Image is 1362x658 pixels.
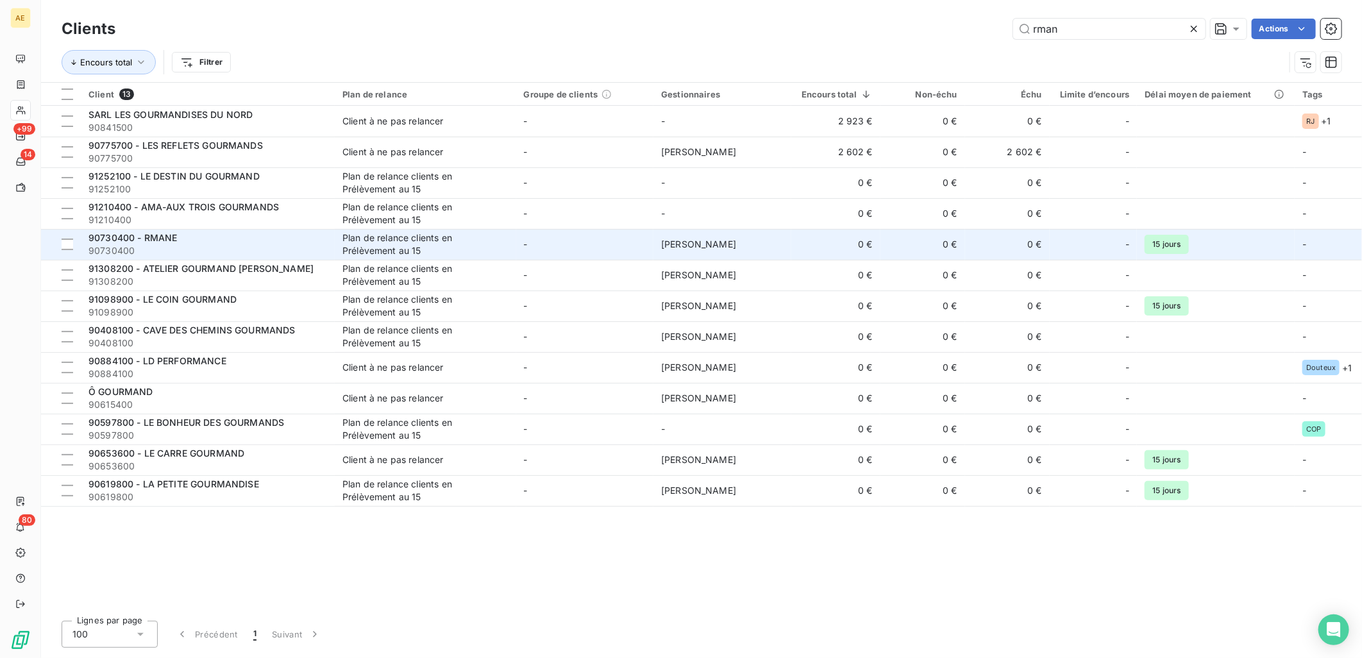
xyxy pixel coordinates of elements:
[88,140,263,151] span: 90775700 - LES REFLETS GOURMANDS
[1125,361,1129,374] span: -
[880,198,965,229] td: 0 €
[791,383,880,414] td: 0 €
[10,630,31,650] img: Logo LeanPay
[965,260,1050,291] td: 0 €
[80,57,132,67] span: Encours total
[661,423,665,434] span: -
[1145,89,1287,99] div: Délai moyen de paiement
[88,417,284,428] span: 90597800 - LE BONHEUR DES GOURMANDS
[524,239,528,249] span: -
[661,269,736,280] span: [PERSON_NAME]
[524,115,528,126] span: -
[661,115,665,126] span: -
[1302,454,1306,465] span: -
[62,17,115,40] h3: Clients
[88,275,327,288] span: 91308200
[661,485,736,496] span: [PERSON_NAME]
[880,444,965,475] td: 0 €
[1125,453,1129,466] span: -
[88,109,253,120] span: SARL LES GOURMANDISES DU NORD
[1302,177,1306,188] span: -
[88,460,327,473] span: 90653600
[880,137,965,167] td: 0 €
[19,514,35,526] span: 80
[246,621,264,648] button: 1
[342,324,503,350] div: Plan de relance clients en Prélèvement au 15
[1302,89,1354,99] div: Tags
[88,244,327,257] span: 90730400
[661,89,784,99] div: Gestionnaires
[88,263,314,274] span: 91308200 - ATELIER GOURMAND [PERSON_NAME]
[791,352,880,383] td: 0 €
[888,89,957,99] div: Non-échu
[1125,115,1129,128] span: -
[1302,208,1306,219] span: -
[342,232,503,257] div: Plan de relance clients en Prélèvement au 15
[791,137,880,167] td: 2 602 €
[1302,269,1306,280] span: -
[791,475,880,506] td: 0 €
[1318,614,1349,645] div: Open Intercom Messenger
[1145,450,1188,469] span: 15 jours
[1306,117,1315,125] span: RJ
[1125,269,1129,282] span: -
[965,106,1050,137] td: 0 €
[524,454,528,465] span: -
[88,201,279,212] span: 91210400 - AMA-AUX TROIS GOURMANDS
[342,453,444,466] div: Client à ne pas relancer
[119,89,134,100] span: 13
[524,89,598,99] span: Groupe de clients
[661,239,736,249] span: [PERSON_NAME]
[965,383,1050,414] td: 0 €
[88,478,259,489] span: 90619800 - LA PETITE GOURMANDISE
[88,398,327,411] span: 90615400
[1125,330,1129,343] span: -
[661,300,736,311] span: [PERSON_NAME]
[88,429,327,442] span: 90597800
[88,294,237,305] span: 91098900 - LE COIN GOURMAND
[661,362,736,373] span: [PERSON_NAME]
[524,208,528,219] span: -
[1125,207,1129,220] span: -
[524,300,528,311] span: -
[661,208,665,219] span: -
[965,229,1050,260] td: 0 €
[1125,176,1129,189] span: -
[1302,239,1306,249] span: -
[1342,361,1352,375] span: + 1
[1322,114,1331,128] span: + 1
[524,177,528,188] span: -
[342,293,503,319] div: Plan de relance clients en Prélèvement au 15
[1302,392,1306,403] span: -
[88,367,327,380] span: 90884100
[965,198,1050,229] td: 0 €
[1057,89,1130,99] div: Limite d’encours
[880,321,965,352] td: 0 €
[264,621,329,648] button: Suivant
[342,392,444,405] div: Client à ne pas relancer
[88,491,327,503] span: 90619800
[1125,392,1129,405] span: -
[253,628,256,641] span: 1
[524,269,528,280] span: -
[1125,146,1129,158] span: -
[1252,19,1316,39] button: Actions
[342,262,503,288] div: Plan de relance clients en Prélèvement au 15
[524,362,528,373] span: -
[1302,146,1306,157] span: -
[62,50,156,74] button: Encours total
[524,331,528,342] span: -
[21,149,35,160] span: 14
[88,306,327,319] span: 91098900
[880,352,965,383] td: 0 €
[342,416,503,442] div: Plan de relance clients en Prélèvement au 15
[791,260,880,291] td: 0 €
[661,177,665,188] span: -
[88,183,327,196] span: 91252100
[965,167,1050,198] td: 0 €
[661,454,736,465] span: [PERSON_NAME]
[880,260,965,291] td: 0 €
[791,444,880,475] td: 0 €
[880,229,965,260] td: 0 €
[791,106,880,137] td: 2 923 €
